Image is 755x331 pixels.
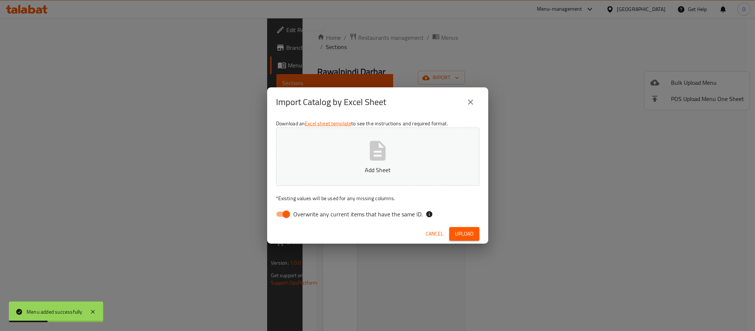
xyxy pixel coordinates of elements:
button: close [462,93,479,111]
svg: If the overwrite option isn't selected, then the items that match an existing ID will be ignored ... [426,210,433,218]
h2: Import Catalog by Excel Sheet [276,96,386,108]
span: Overwrite any current items that have the same ID. [293,210,423,219]
div: Menu added successfully [27,308,83,316]
span: Upload [455,229,473,238]
span: Cancel [426,229,443,238]
button: Upload [449,227,479,241]
button: Cancel [423,227,446,241]
p: Add Sheet [287,165,468,174]
div: Download an to see the instructions and required format. [267,117,488,224]
a: Excel sheet template [305,119,351,128]
p: Existing values will be used for any missing columns. [276,195,479,202]
button: Add Sheet [276,128,479,186]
